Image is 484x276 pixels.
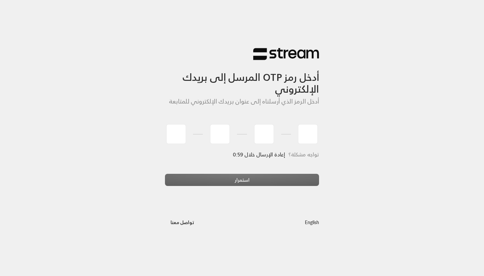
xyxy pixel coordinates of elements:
[253,48,319,60] img: Stream Logo
[165,216,200,228] button: تواصل معنا
[165,98,319,105] h5: أدخل الرمز الذي أرسلناه إلى عنوان بريدك الإلكتروني للمتابعة
[165,218,200,226] a: تواصل معنا
[288,150,319,159] span: تواجه مشكلة؟
[233,150,285,159] span: إعادة الإرسال خلال 0:59
[165,60,319,95] h3: أدخل رمز OTP المرسل إلى بريدك الإلكتروني
[305,216,319,228] a: English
